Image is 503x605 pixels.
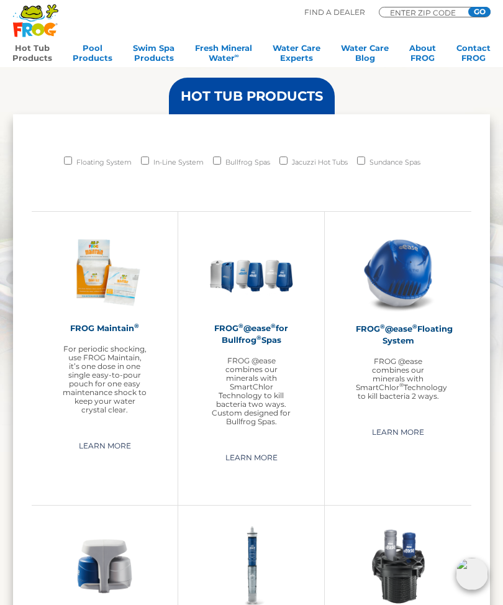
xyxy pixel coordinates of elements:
[356,230,440,401] a: FROG®@ease®Floating SystemFROG @ease combines our minerals with SmartChlor®Technology to kill bac...
[225,153,270,171] label: Bullfrog Spas
[63,322,147,334] h2: FROG Maintain
[380,323,385,330] sup: ®
[468,7,491,17] input: GO
[412,323,417,330] sup: ®
[76,153,132,171] label: Floating System
[153,153,204,171] label: In-Line System
[238,322,243,329] sup: ®
[341,43,389,68] a: Water CareBlog
[63,345,147,414] p: For periodic shocking, use FROG Maintain, it’s one dose in one single easy-to-pour pouch for one ...
[356,230,440,315] img: hot-tub-product-atease-system-300x300.png
[63,230,147,414] a: FROG Maintain®For periodic shocking, use FROG Maintain, it’s one dose in one single easy-to-pour ...
[456,558,488,590] img: openIcon
[209,230,293,314] img: bullfrog-product-hero-300x300.png
[133,43,174,68] a: Swim SpaProducts
[209,322,293,346] h2: FROG @ease for Bullfrog Spas
[456,43,491,68] a: ContactFROG
[181,89,323,102] h3: HOT TUB PRODUCTS
[358,422,438,442] a: Learn More
[304,7,365,18] p: Find A Dealer
[399,381,404,388] sup: ®
[369,153,420,171] label: Sundance Spas
[65,436,145,456] a: Learn More
[235,52,239,59] sup: ∞
[271,322,276,329] sup: ®
[356,357,440,401] p: FROG @ease combines our minerals with SmartChlor Technology to kill bacteria 2 ways.
[211,448,292,468] a: Learn More
[389,9,463,16] input: Zip Code Form
[195,43,252,68] a: Fresh MineralWater∞
[73,43,112,68] a: PoolProducts
[256,334,261,341] sup: ®
[356,323,440,347] h2: FROG @ease Floating System
[63,230,147,314] img: Frog_Maintain_Hero-2-v2-300x300.png
[134,322,139,329] sup: ®
[409,43,436,68] a: AboutFROG
[292,153,348,171] label: Jacuzzi Hot Tubs
[209,230,293,426] a: FROG®@ease®for Bullfrog®SpasFROG @ease combines our minerals with SmartChlor Technology to kill b...
[273,43,320,68] a: Water CareExperts
[12,43,52,68] a: Hot TubProducts
[209,357,293,426] p: FROG @ease combines our minerals with SmartChlor Technology to kill bacteria two ways. Custom des...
